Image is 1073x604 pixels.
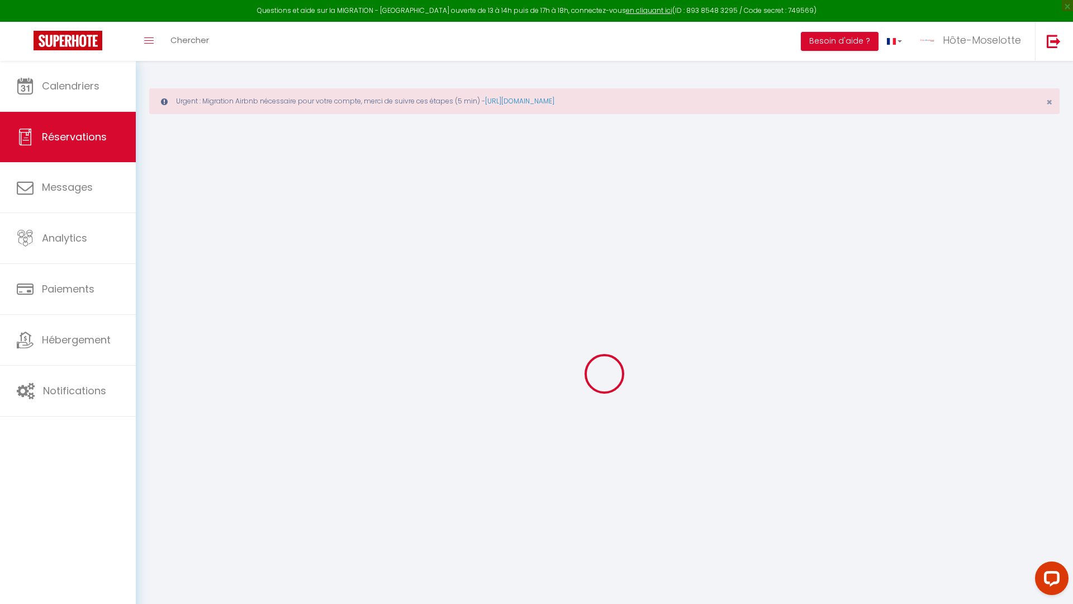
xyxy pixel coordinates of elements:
a: en cliquant ici [626,6,672,15]
img: Super Booking [34,31,102,50]
span: Hôte-Moselotte [943,33,1021,47]
span: Messages [42,180,93,194]
img: logout [1047,34,1061,48]
span: Hébergement [42,333,111,347]
a: Chercher [162,22,217,61]
img: ... [919,32,936,49]
iframe: LiveChat chat widget [1026,557,1073,604]
span: Calendriers [42,79,99,93]
a: ... Hôte-Moselotte [910,22,1035,61]
span: × [1046,95,1052,109]
span: Réservations [42,130,107,144]
span: Paiements [42,282,94,296]
a: [URL][DOMAIN_NAME] [485,96,554,106]
button: Close [1046,97,1052,107]
span: Chercher [170,34,209,46]
span: Notifications [43,384,106,398]
button: Besoin d'aide ? [801,32,879,51]
div: Urgent : Migration Airbnb nécessaire pour votre compte, merci de suivre ces étapes (5 min) - [149,88,1060,114]
span: Analytics [42,231,87,245]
